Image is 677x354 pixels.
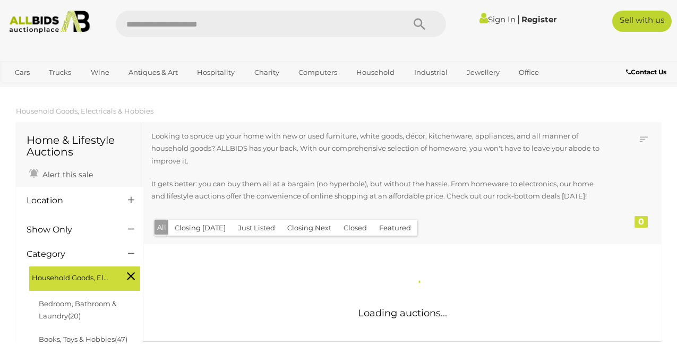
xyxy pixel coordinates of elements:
h4: Category [27,249,112,259]
button: Closed [337,220,373,236]
h4: Show Only [27,225,112,235]
a: Household Goods, Electricals & Hobbies [16,107,153,115]
button: Featured [373,220,417,236]
a: Alert this sale [27,166,96,182]
p: It gets better: you can buy them all at a bargain (no hyperbole), but without the hassle. From ho... [151,178,603,203]
a: Hospitality [190,64,242,81]
a: Bedroom, Bathroom & Laundry(20) [39,299,117,320]
h4: Location [27,196,112,205]
b: Contact Us [626,68,666,76]
a: Sell with us [612,11,672,32]
a: Trucks [42,64,78,81]
a: Books, Toys & Hobbies(47) [39,335,127,343]
button: Closing [DATE] [168,220,232,236]
span: | [517,13,520,25]
a: Household [349,64,401,81]
a: Industrial [407,64,455,81]
a: Computers [292,64,344,81]
span: (20) [68,312,81,320]
a: Cars [8,64,37,81]
span: Household Goods, Electricals & Hobbies [32,269,112,284]
button: All [155,220,169,235]
a: Antiques & Art [122,64,185,81]
a: Sports [8,81,44,99]
a: Register [521,14,556,24]
a: Contact Us [626,66,669,78]
a: [GEOGRAPHIC_DATA] [49,81,138,99]
a: Office [512,64,546,81]
button: Just Listed [232,220,281,236]
a: Jewellery [460,64,507,81]
a: Wine [84,64,116,81]
a: Charity [247,64,286,81]
span: Alert this sale [40,170,93,179]
div: 0 [635,216,648,228]
button: Search [393,11,446,37]
span: (47) [115,335,127,343]
p: Looking to spruce up your home with new or used furniture, white goods, décor, kitchenware, appli... [151,130,603,167]
button: Closing Next [281,220,338,236]
span: Loading auctions... [358,307,447,319]
h1: Home & Lifestyle Auctions [27,134,132,158]
a: Sign In [479,14,516,24]
img: Allbids.com.au [5,11,95,33]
